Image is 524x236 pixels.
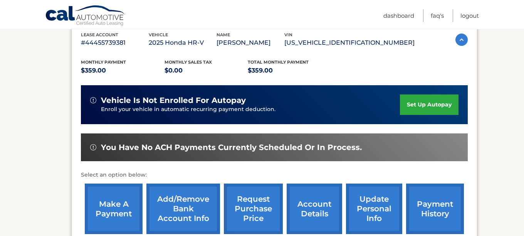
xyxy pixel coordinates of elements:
p: $359.00 [81,65,165,76]
span: Monthly sales Tax [165,59,212,65]
a: Dashboard [383,9,414,22]
a: payment history [406,184,464,234]
span: vehicle [149,32,168,37]
img: alert-white.svg [90,144,96,150]
span: name [217,32,230,37]
p: #44455739381 [81,37,149,48]
a: Logout [460,9,479,22]
span: vin [284,32,292,37]
p: Enroll your vehicle in automatic recurring payment deduction. [101,105,400,114]
p: [PERSON_NAME] [217,37,284,48]
span: You have no ACH payments currently scheduled or in process. [101,143,362,152]
a: Cal Automotive [45,5,126,27]
span: Total Monthly Payment [248,59,309,65]
a: set up autopay [400,94,458,115]
a: FAQ's [431,9,444,22]
span: Monthly Payment [81,59,126,65]
p: $359.00 [248,65,331,76]
p: [US_VEHICLE_IDENTIFICATION_NUMBER] [284,37,415,48]
a: update personal info [346,184,402,234]
img: accordion-active.svg [455,34,468,46]
p: 2025 Honda HR-V [149,37,217,48]
a: request purchase price [224,184,283,234]
span: vehicle is not enrolled for autopay [101,96,246,105]
p: $0.00 [165,65,248,76]
span: lease account [81,32,118,37]
a: make a payment [85,184,143,234]
a: account details [287,184,342,234]
img: alert-white.svg [90,97,96,103]
a: Add/Remove bank account info [146,184,220,234]
p: Select an option below: [81,170,468,180]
